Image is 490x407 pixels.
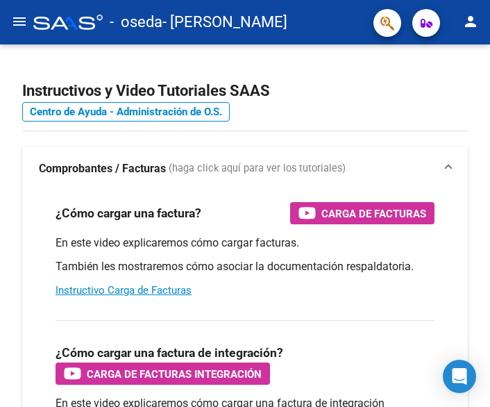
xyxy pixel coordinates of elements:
span: Carga de Facturas [321,205,426,222]
a: Centro de Ayuda - Administración de O.S. [22,102,230,122]
span: (haga click aquí para ver los tutoriales) [169,161,346,176]
button: Carga de Facturas [290,202,434,224]
span: - oseda [110,7,162,38]
span: - [PERSON_NAME] [162,7,287,38]
h2: Instructivos y Video Tutoriales SAAS [22,78,468,104]
a: Instructivo Carga de Facturas [56,284,192,297]
p: También les mostraremos cómo asociar la documentación respaldatoria. [56,259,434,274]
mat-expansion-panel-header: Comprobantes / Facturas (haga click aquí para ver los tutoriales) [22,147,468,191]
strong: Comprobantes / Facturas [39,161,166,176]
span: Carga de Facturas Integración [87,365,262,383]
button: Carga de Facturas Integración [56,363,270,385]
mat-icon: menu [11,13,28,30]
h3: ¿Cómo cargar una factura de integración? [56,343,283,363]
p: En este video explicaremos cómo cargar facturas. [56,235,434,251]
mat-icon: person [462,13,479,30]
div: Open Intercom Messenger [443,360,476,393]
h3: ¿Cómo cargar una factura? [56,203,201,223]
